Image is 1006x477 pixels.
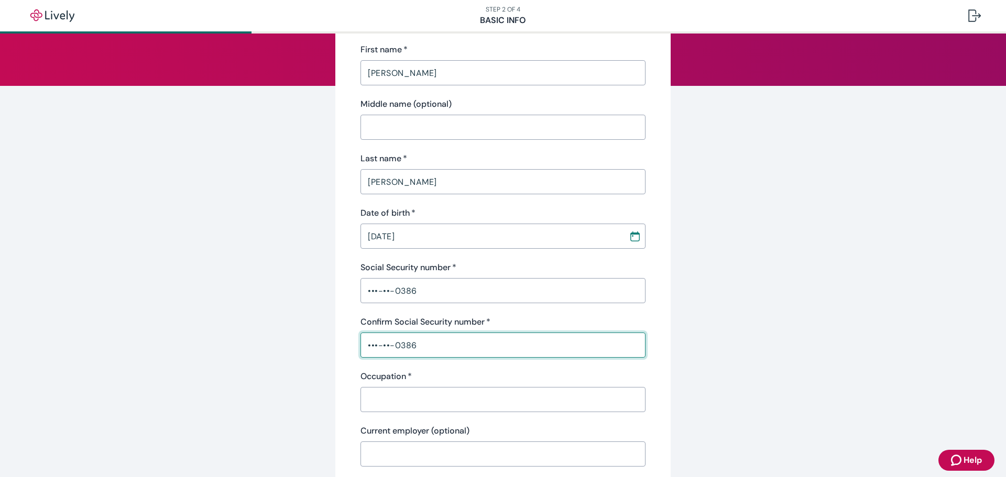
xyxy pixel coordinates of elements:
[360,43,408,56] label: First name
[360,261,456,274] label: Social Security number
[360,425,469,437] label: Current employer (optional)
[360,207,415,219] label: Date of birth
[938,450,994,471] button: Zendesk support iconHelp
[960,3,989,28] button: Log out
[23,9,82,22] img: Lively
[951,454,964,467] svg: Zendesk support icon
[626,227,644,246] button: Choose date, selected date is Feb 11, 1972
[360,370,412,383] label: Occupation
[964,454,982,467] span: Help
[360,316,490,328] label: Confirm Social Security number
[630,231,640,241] svg: Calendar
[360,335,646,356] input: ••• - •• - ••••
[360,280,646,301] input: ••• - •• - ••••
[360,226,621,247] input: MM / DD / YYYY
[360,152,407,165] label: Last name
[360,98,452,110] label: Middle name (optional)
